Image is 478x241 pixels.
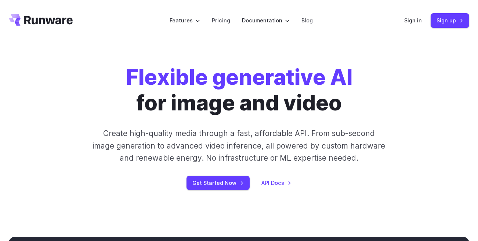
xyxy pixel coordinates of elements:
[212,16,230,25] a: Pricing
[301,16,313,25] a: Blog
[9,14,73,26] a: Go to /
[404,16,422,25] a: Sign in
[187,176,250,190] a: Get Started Now
[126,65,352,116] h1: for image and video
[92,127,387,164] p: Create high-quality media through a fast, affordable API. From sub-second image generation to adv...
[170,16,200,25] label: Features
[431,13,469,28] a: Sign up
[126,64,352,90] strong: Flexible generative AI
[261,179,291,187] a: API Docs
[242,16,290,25] label: Documentation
